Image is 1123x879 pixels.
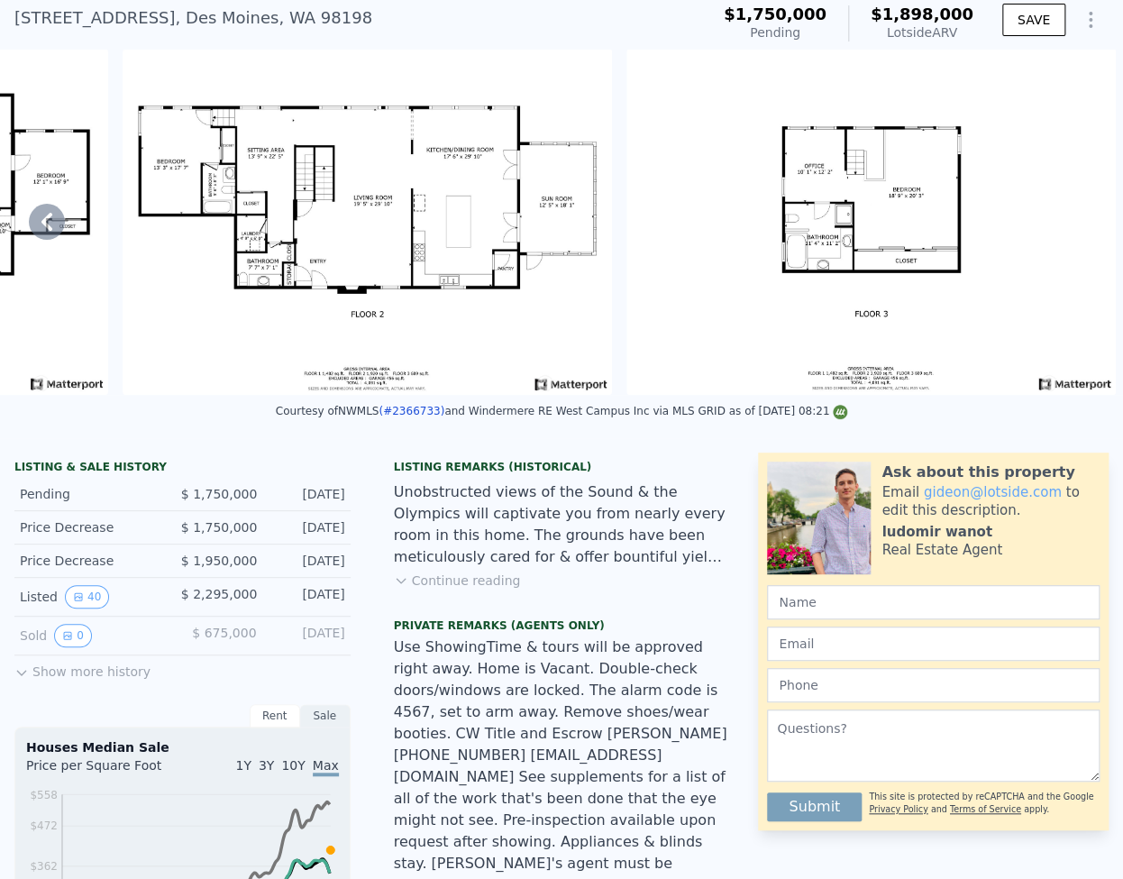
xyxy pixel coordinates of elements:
[181,554,258,568] span: $ 1,950,000
[192,626,256,640] span: $ 675,000
[20,552,167,570] div: Price Decrease
[1002,4,1065,36] button: SAVE
[30,860,58,873] tspan: $362
[881,541,1002,559] div: Real Estate Agent
[869,804,927,814] a: Privacy Policy
[313,758,339,776] span: Max
[235,758,251,773] span: 1Y
[1073,2,1109,38] button: Show Options
[123,49,612,395] img: Sale: 149617128 Parcel: 98158428
[259,758,274,773] span: 3Y
[270,624,344,647] div: [DATE]
[724,5,826,23] span: $1,750,000
[65,585,109,609] button: View historical data
[20,585,167,609] div: Listed
[626,49,1116,395] img: Sale: 149617128 Parcel: 98158428
[14,460,351,478] div: LISTING & SALE HISTORY
[181,587,258,601] span: $ 2,295,000
[767,792,862,821] button: Submit
[394,460,730,474] div: Listing Remarks (Historical)
[724,23,826,41] div: Pending
[871,23,973,41] div: Lotside ARV
[271,552,344,570] div: [DATE]
[871,5,973,23] span: $1,898,000
[20,518,167,536] div: Price Decrease
[54,624,92,647] button: View historical data
[276,405,847,417] div: Courtesy of NWMLS and Windermere RE West Campus Inc via MLS GRID as of [DATE] 08:21
[767,627,1100,661] input: Email
[379,405,444,417] a: (#2366733)
[869,785,1100,821] div: This site is protected by reCAPTCHA and the Google and apply.
[394,618,730,636] div: Private Remarks (Agents Only)
[30,819,58,832] tspan: $472
[271,518,344,536] div: [DATE]
[250,704,300,728] div: Rent
[20,624,168,647] div: Sold
[26,738,339,756] div: Houses Median Sale
[394,481,730,568] div: Unobstructed views of the Sound & the Olympics will captivate you from nearly every room in this ...
[950,804,1021,814] a: Terms of Service
[833,405,847,419] img: NWMLS Logo
[181,520,258,535] span: $ 1,750,000
[271,585,344,609] div: [DATE]
[14,5,372,31] div: [STREET_ADDRESS] , Des Moines , WA 98198
[881,483,1100,519] div: Email to edit this description.
[300,704,351,728] div: Sale
[181,487,258,501] span: $ 1,750,000
[281,758,305,773] span: 10Y
[881,523,991,541] div: ludomir wanot
[271,485,344,503] div: [DATE]
[924,484,1062,500] a: gideon@lotside.com
[394,572,521,590] button: Continue reading
[14,655,151,681] button: Show more history
[767,585,1100,619] input: Name
[881,462,1074,483] div: Ask about this property
[30,788,58,801] tspan: $558
[767,668,1100,702] input: Phone
[20,485,167,503] div: Pending
[26,756,182,785] div: Price per Square Foot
